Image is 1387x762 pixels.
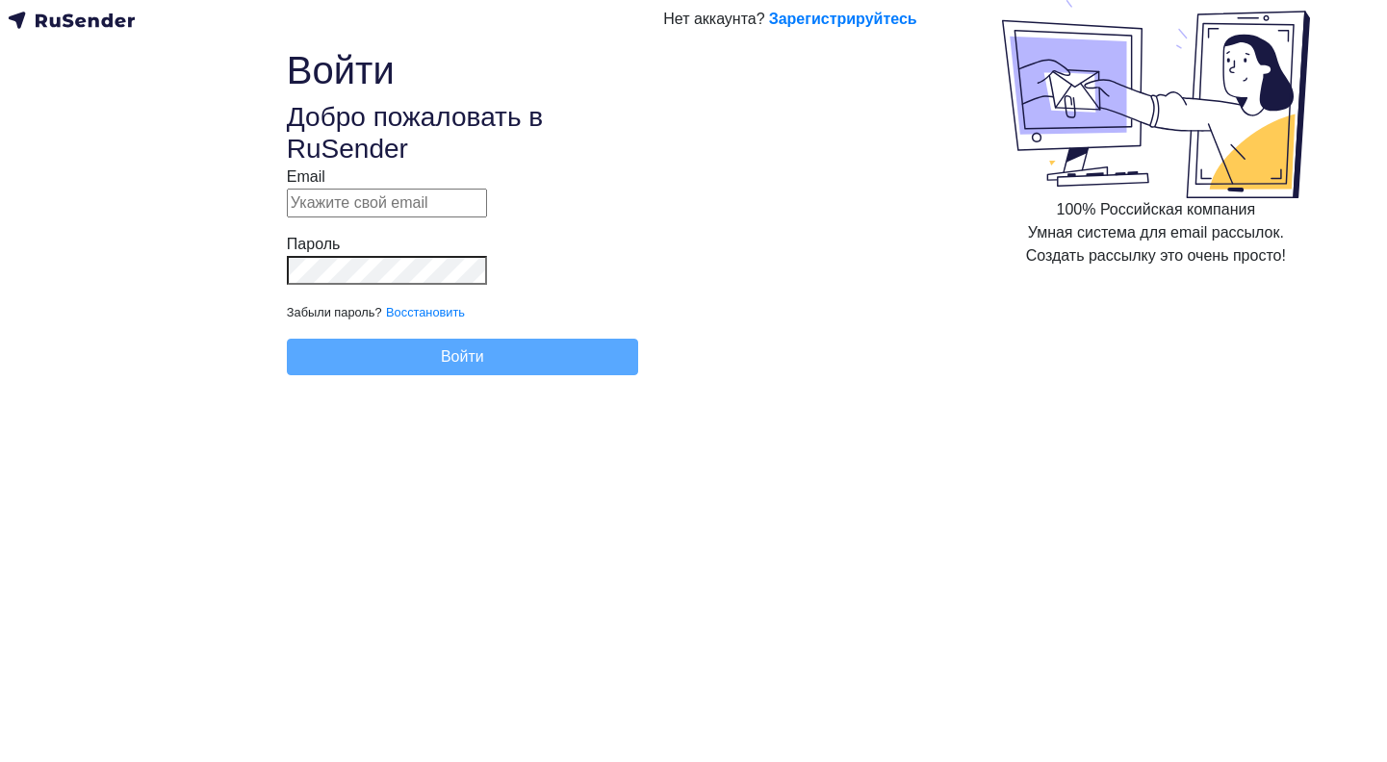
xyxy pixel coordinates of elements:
input: Укажите свой email [287,189,487,217]
div: 100% Российская компания [1057,198,1256,221]
h1: Войти [287,47,638,93]
button: Войти [287,339,638,375]
div: Умная система для email рассылок. Создать рассылку это очень просто! [1026,221,1286,267]
h3: Добро пожаловать в RuSender [287,101,638,165]
div: Email [287,165,638,189]
small: Восстановить [386,305,465,319]
a: Зарегистрируйтесь [769,8,917,31]
div: Нет аккаунта? [663,8,764,31]
small: Забыли пароль? [287,305,382,319]
div: Пароль [287,233,638,256]
a: Восстановить [386,303,465,319]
